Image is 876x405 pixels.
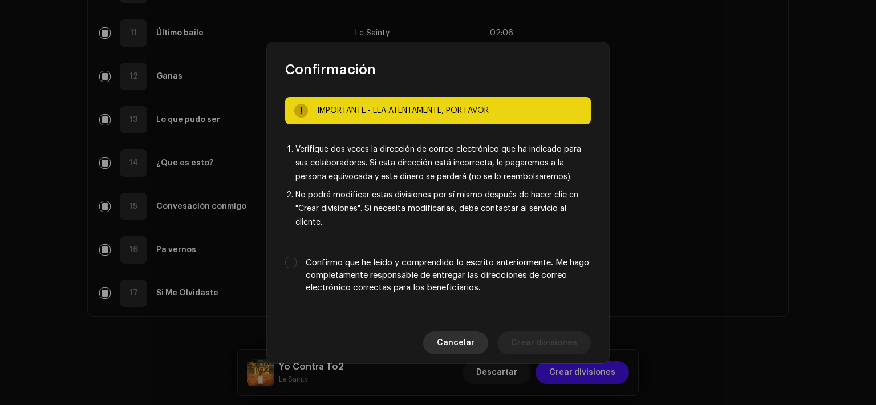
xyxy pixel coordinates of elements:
span: Cancelar [437,331,474,354]
span: Confirmación [285,60,376,79]
button: Cancelar [423,331,488,354]
span: Crear divisiones [511,331,577,354]
button: Crear divisiones [497,331,591,354]
li: No podrá modificar estas divisiones por sí mismo después de hacer clic en "Crear divisiones". Si ... [295,188,591,229]
div: IMPORTANTE - LEA ATENTAMENTE, POR FAVOR [317,104,582,118]
li: Verifique dos veces la dirección de correo electrónico que ha indicado para sus colaboradores. Si... [295,143,591,184]
label: Confirmo que he leído y comprendido lo escrito anteriormente. Me hago completamente responsable d... [306,257,591,294]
